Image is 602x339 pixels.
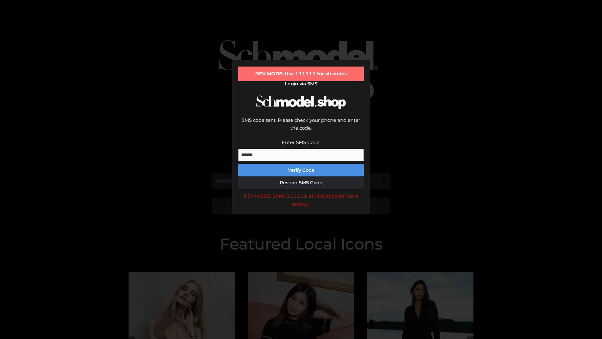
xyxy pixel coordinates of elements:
div: SMS code sent. Please check your phone and enter the code. [238,116,364,138]
label: Enter SMS Code: [282,139,320,145]
button: Resend SMS Code [238,176,364,189]
button: Verify Code [238,164,364,176]
div: DEV MODE: Use 111111 for all codes [238,67,364,81]
img: Schmodel Logo [254,90,348,115]
h2: Login via SMS [238,81,364,87]
div: DEV MODE: Enter 111111 as SMS code (or leave empty). [238,192,364,208]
